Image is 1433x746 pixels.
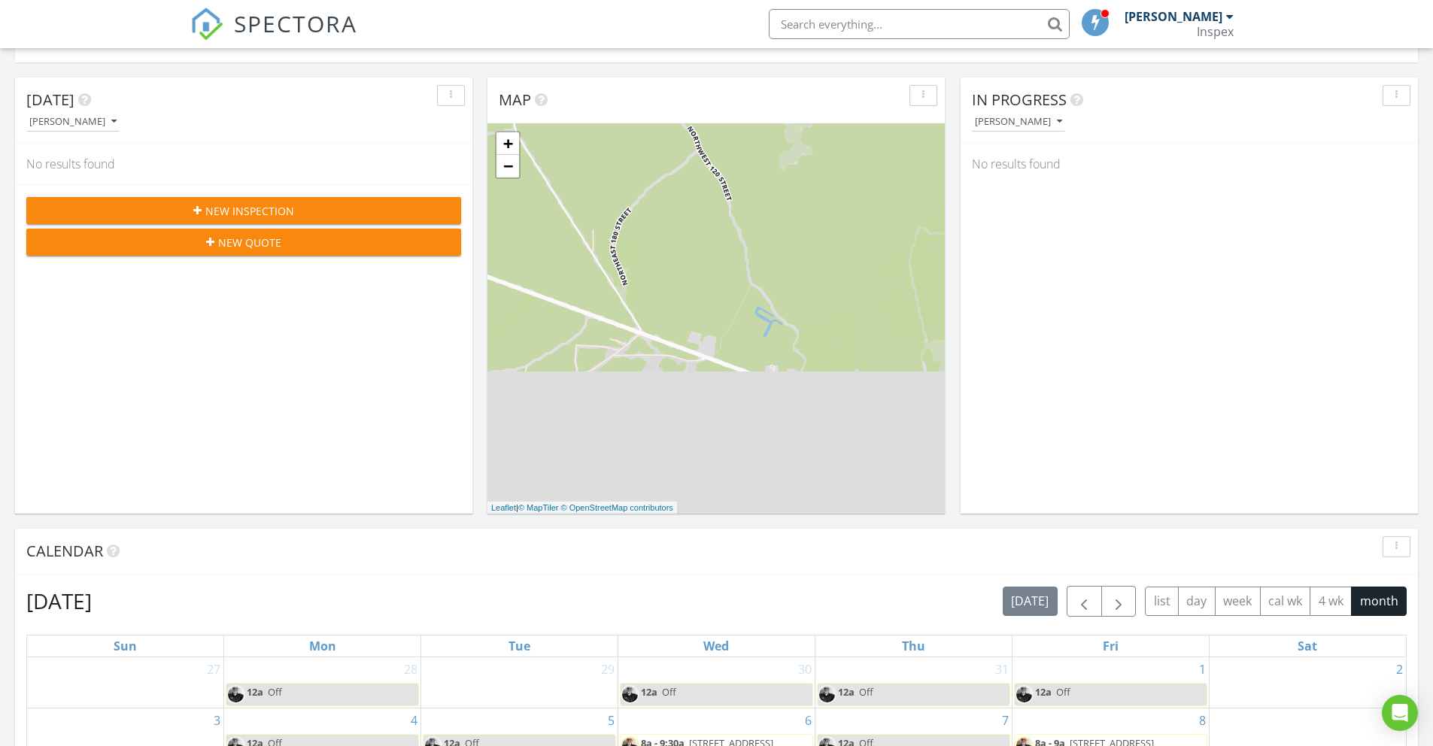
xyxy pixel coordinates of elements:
[26,229,461,256] button: New Quote
[1310,587,1352,616] button: 4 wk
[1035,685,1052,699] span: 12a
[1145,587,1179,616] button: list
[662,685,676,699] span: Off
[1209,657,1406,708] td: Go to August 2, 2025
[496,155,519,177] a: Zoom out
[234,8,357,39] span: SPECTORA
[621,685,639,704] img: 1617362970288203400853271207826.jpg
[26,89,74,110] span: [DATE]
[306,635,339,657] a: Monday
[205,203,294,219] span: New Inspection
[499,89,531,110] span: Map
[641,685,657,699] span: 12a
[1393,657,1406,681] a: Go to August 2, 2025
[618,657,815,708] td: Go to July 30, 2025
[1100,635,1122,657] a: Friday
[401,657,420,681] a: Go to July 28, 2025
[961,144,1418,184] div: No results found
[421,657,618,708] td: Go to July 29, 2025
[1197,24,1234,39] div: Inspex
[795,657,815,681] a: Go to July 30, 2025
[561,503,673,512] a: © OpenStreetMap contributors
[769,9,1070,39] input: Search everything...
[27,657,224,708] td: Go to July 27, 2025
[972,89,1067,110] span: In Progress
[487,502,677,514] div: |
[1196,657,1209,681] a: Go to August 1, 2025
[1101,586,1137,617] button: Next month
[29,117,117,127] div: [PERSON_NAME]
[190,20,357,52] a: SPECTORA
[802,708,815,732] a: Go to August 6, 2025
[204,657,223,681] a: Go to July 27, 2025
[999,708,1012,732] a: Go to August 7, 2025
[224,657,421,708] td: Go to July 28, 2025
[1351,587,1407,616] button: month
[815,657,1012,708] td: Go to July 31, 2025
[247,685,263,699] span: 12a
[268,685,282,699] span: Off
[1056,685,1070,699] span: Off
[15,144,472,184] div: No results found
[26,197,461,224] button: New Inspection
[505,635,533,657] a: Tuesday
[899,635,928,657] a: Thursday
[26,112,120,132] button: [PERSON_NAME]
[211,708,223,732] a: Go to August 3, 2025
[1067,586,1102,617] button: Previous month
[598,657,618,681] a: Go to July 29, 2025
[1178,587,1216,616] button: day
[26,541,103,561] span: Calendar
[1215,587,1261,616] button: week
[605,708,618,732] a: Go to August 5, 2025
[859,685,873,699] span: Off
[818,685,836,704] img: 1617362970288203400853271207826.jpg
[1196,708,1209,732] a: Go to August 8, 2025
[491,503,516,512] a: Leaflet
[975,117,1062,127] div: [PERSON_NAME]
[1003,587,1058,616] button: [DATE]
[1125,9,1222,24] div: [PERSON_NAME]
[992,657,1012,681] a: Go to July 31, 2025
[226,685,245,704] img: 1617362970288203400853271207826.jpg
[218,235,281,250] span: New Quote
[111,635,140,657] a: Sunday
[1295,635,1320,657] a: Saturday
[190,8,223,41] img: The Best Home Inspection Software - Spectora
[838,685,855,699] span: 12a
[1015,685,1034,704] img: 1617362970288203400853271207826.jpg
[972,112,1065,132] button: [PERSON_NAME]
[1260,587,1311,616] button: cal wk
[408,708,420,732] a: Go to August 4, 2025
[1012,657,1209,708] td: Go to August 1, 2025
[518,503,559,512] a: © MapTiler
[26,586,92,616] h2: [DATE]
[496,132,519,155] a: Zoom in
[1382,695,1418,731] div: Open Intercom Messenger
[700,635,732,657] a: Wednesday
